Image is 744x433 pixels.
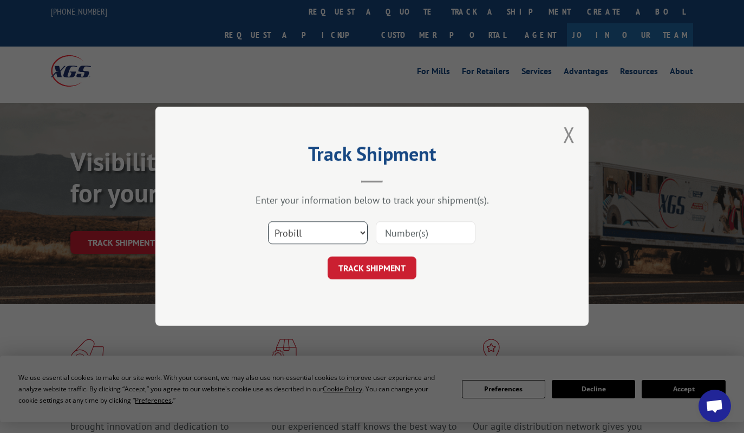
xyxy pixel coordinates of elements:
[699,390,731,422] div: Open chat
[563,120,575,149] button: Close modal
[328,257,416,280] button: TRACK SHIPMENT
[210,146,534,167] h2: Track Shipment
[210,194,534,207] div: Enter your information below to track your shipment(s).
[376,222,475,245] input: Number(s)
